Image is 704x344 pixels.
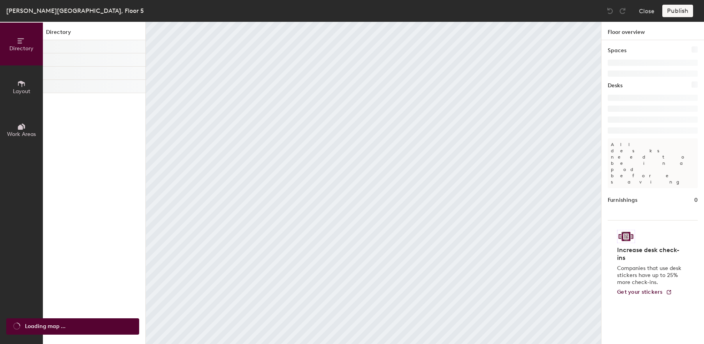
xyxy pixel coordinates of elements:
span: Work Areas [7,131,36,138]
img: Redo [619,7,626,15]
img: Undo [606,7,614,15]
h1: Floor overview [601,22,704,40]
span: Get your stickers [617,289,663,295]
h1: Desks [608,81,623,90]
p: All desks need to be in a pod before saving [608,138,698,188]
img: Sticker logo [617,230,635,243]
h1: 0 [694,196,698,205]
span: Layout [13,88,30,95]
p: Companies that use desk stickers have up to 25% more check-ins. [617,265,684,286]
canvas: Map [146,22,601,344]
span: Loading map ... [25,322,65,331]
h1: Furnishings [608,196,637,205]
h4: Increase desk check-ins [617,246,684,262]
button: Close [639,5,654,17]
a: Get your stickers [617,289,672,296]
h1: Spaces [608,46,626,55]
h1: Directory [43,28,145,40]
div: [PERSON_NAME][GEOGRAPHIC_DATA], Floor 5 [6,6,144,16]
span: Directory [9,45,34,52]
